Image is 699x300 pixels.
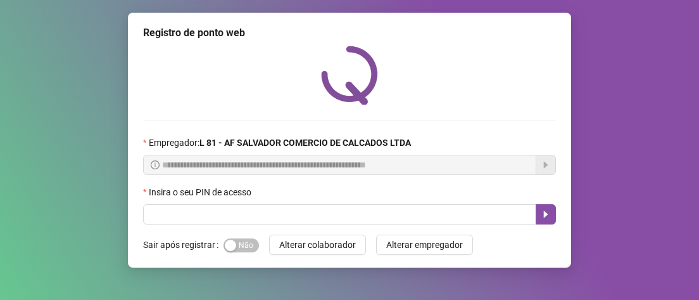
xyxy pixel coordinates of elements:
label: Sair após registrar [143,235,224,255]
span: caret-right [541,209,551,219]
div: Registro de ponto web [143,25,556,41]
span: info-circle [151,160,160,169]
span: Alterar empregador [386,238,463,252]
span: Alterar colaborador [279,238,356,252]
label: Insira o seu PIN de acesso [143,185,260,199]
button: Alterar colaborador [269,235,366,255]
strong: L 81 - AF SALVADOR COMERCIO DE CALCADOS LTDA [199,138,411,148]
span: Empregador : [149,136,411,150]
img: QRPoint [321,46,378,105]
button: Alterar empregador [376,235,473,255]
